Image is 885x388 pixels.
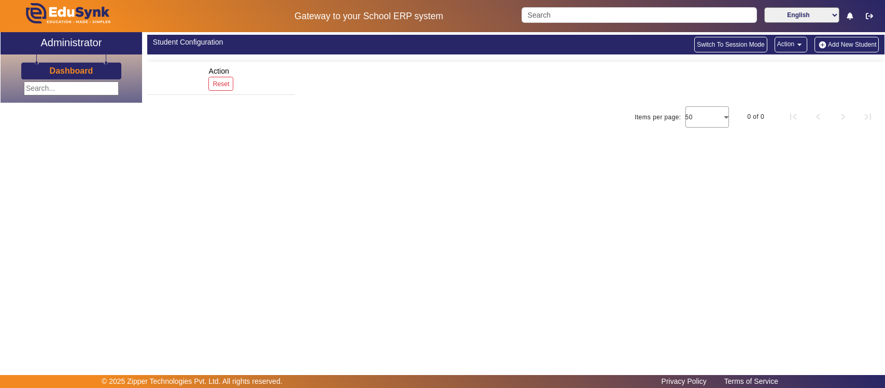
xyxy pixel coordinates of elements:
a: Terms of Service [719,375,783,388]
button: Next page [831,104,855,129]
button: Switch To Session Mode [694,37,767,52]
button: Add New Student [814,37,879,52]
p: © 2025 Zipper Technologies Pvt. Ltd. All rights reserved. [102,376,283,387]
a: Privacy Policy [656,375,712,388]
div: 0 of 0 [748,112,764,122]
h5: Gateway to your School ERP system [227,11,511,22]
button: Last page [855,104,880,129]
button: First page [781,104,806,129]
div: Action [205,62,237,94]
button: Action [775,37,807,52]
div: Items per page: [635,112,681,122]
button: Previous page [806,104,831,129]
h3: Dashboard [50,66,93,76]
button: Reset [208,77,233,91]
h2: Administrator [40,36,102,49]
a: Administrator [1,32,142,54]
mat-icon: arrow_drop_down [794,39,805,50]
input: Search... [24,81,119,95]
a: Dashboard [49,65,94,76]
input: Search [522,7,756,23]
img: add-new-student.png [817,40,828,49]
div: Student Configuration [153,37,511,48]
